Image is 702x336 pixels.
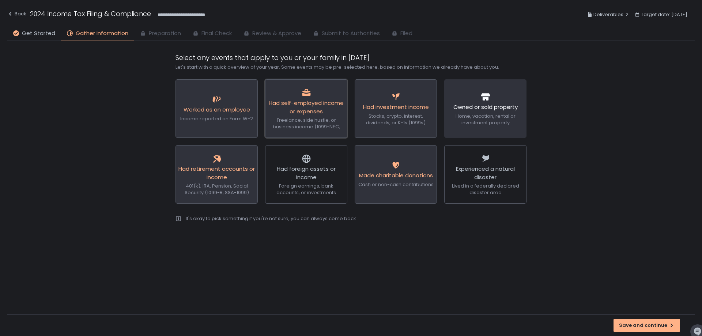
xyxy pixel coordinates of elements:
[76,29,128,38] span: Gather Information
[277,165,336,181] span: Had foreign assets or income
[456,113,516,126] span: Home, vacation, rental or investment property
[619,322,675,329] div: Save and continue
[30,9,151,19] h1: 2024 Income Tax Filing & Compliance
[273,117,340,137] span: Freelance, side hustle, or business income (1099-NEC, 1099-K)
[276,182,336,196] span: Foreign earnings, bank accounts, or investments
[359,171,433,179] span: Made charitable donations
[400,29,412,38] span: Filed
[269,99,344,115] span: Had self-employed income or expenses
[175,53,526,63] h1: Select any events that apply to you or your family in [DATE]
[322,29,380,38] span: Submit to Authorities
[252,29,301,38] span: Review & Approve
[641,10,687,19] span: Target date: [DATE]
[363,103,429,111] span: Had investment income
[358,181,434,188] span: Cash or non-cash contributions
[186,215,357,222] div: It's okay to pick something if you're not sure, you can always come back.
[201,29,232,38] span: Final Check
[22,29,55,38] span: Get Started
[453,103,518,111] span: Owned or sold property
[185,182,249,196] span: 401(k), IRA, Pension, Social Security (1099-R, SSA-1099)
[149,29,181,38] span: Preparation
[452,182,519,196] span: Lived in a federally declared disaster area
[184,106,250,113] span: Worked as an employee
[614,319,680,332] button: Save and continue
[7,9,26,21] button: Back
[178,165,255,181] span: Had retirement accounts or income
[7,10,26,18] div: Back
[175,64,526,71] div: Let's start with a quick overview of your year. Some events may be pre-selected here, based on in...
[366,113,426,126] span: Stocks, crypto, interest, dividends, or K-1s (1099s)
[593,10,629,19] span: Deliverables: 2
[180,115,253,122] span: Income reported on Form W-2
[456,165,515,181] span: Experienced a natural disaster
